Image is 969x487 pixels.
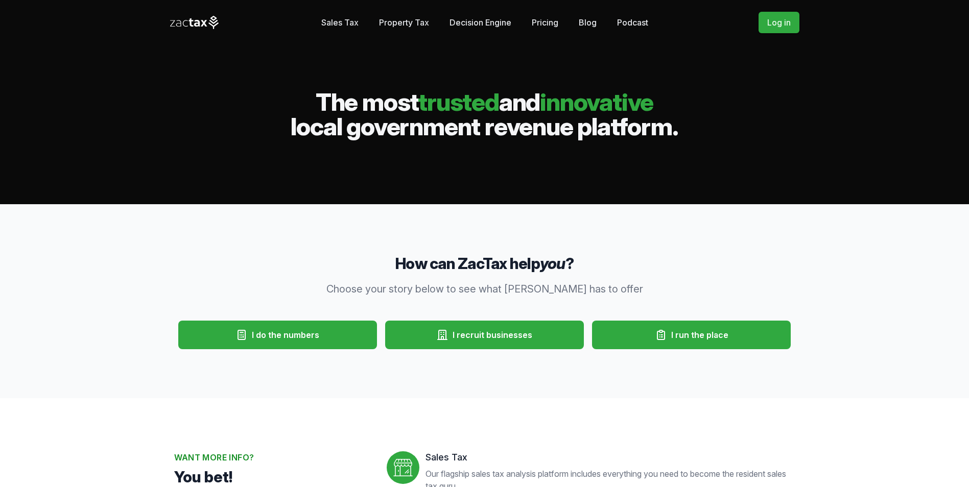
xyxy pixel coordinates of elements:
[617,12,648,33] a: Podcast
[170,90,799,139] h2: The most and local government revenue platform.
[321,12,359,33] a: Sales Tax
[579,12,597,33] a: Blog
[174,253,795,274] h3: How can ZacTax help ?
[174,468,370,486] p: You bet!
[178,321,377,349] button: I do the numbers
[540,87,653,117] span: innovative
[379,12,429,33] a: Property Tax
[418,87,499,117] span: trusted
[540,254,565,273] em: you
[174,451,370,464] h2: Want more info?
[759,12,799,33] a: Log in
[453,329,532,341] span: I recruit businesses
[385,321,584,349] button: I recruit businesses
[450,12,511,33] a: Decision Engine
[532,12,558,33] a: Pricing
[426,451,795,464] dt: Sales Tax
[592,321,791,349] button: I run the place
[252,329,319,341] span: I do the numbers
[671,329,728,341] span: I run the place
[289,282,681,296] p: Choose your story below to see what [PERSON_NAME] has to offer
